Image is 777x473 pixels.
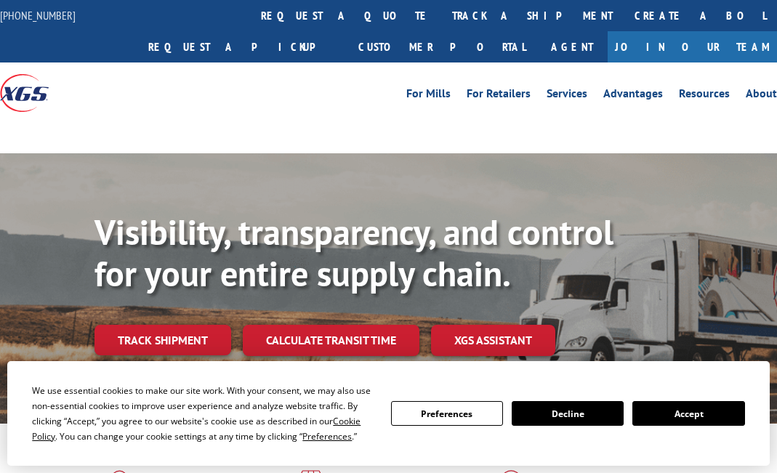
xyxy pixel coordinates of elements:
[32,383,373,444] div: We use essential cookies to make our site work. With your consent, we may also use non-essential ...
[391,401,503,426] button: Preferences
[7,361,770,466] div: Cookie Consent Prompt
[603,88,663,104] a: Advantages
[406,88,451,104] a: For Mills
[547,88,587,104] a: Services
[137,31,347,62] a: Request a pickup
[632,401,744,426] button: Accept
[536,31,608,62] a: Agent
[608,31,777,62] a: Join Our Team
[679,88,730,104] a: Resources
[746,88,777,104] a: About
[347,31,536,62] a: Customer Portal
[94,325,231,355] a: Track shipment
[94,209,613,296] b: Visibility, transparency, and control for your entire supply chain.
[431,325,555,356] a: XGS ASSISTANT
[302,430,352,442] span: Preferences
[512,401,624,426] button: Decline
[243,325,419,356] a: Calculate transit time
[467,88,531,104] a: For Retailers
